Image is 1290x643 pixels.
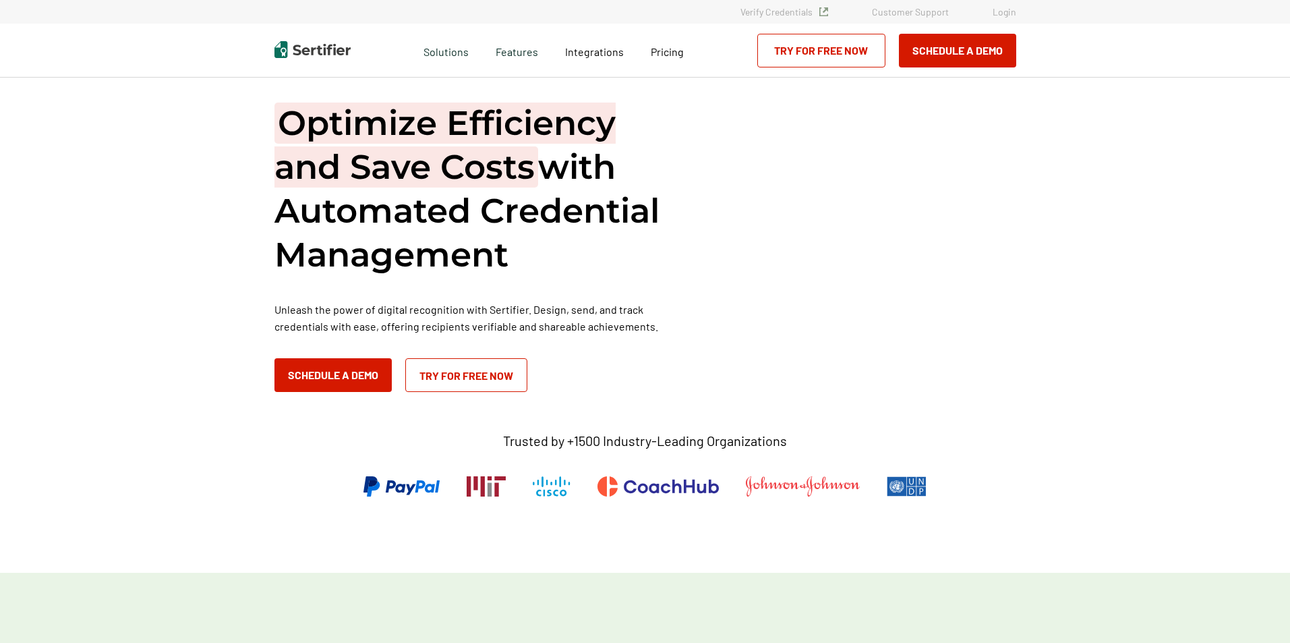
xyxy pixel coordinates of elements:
[405,358,527,392] a: Try for Free Now
[887,476,927,497] img: UNDP
[746,476,859,497] img: Johnson & Johnson
[533,476,570,497] img: Cisco
[740,6,828,18] a: Verify Credentials
[274,103,616,188] span: Optimize Efficiency and Save Costs
[993,6,1016,18] a: Login
[819,7,828,16] img: Verified
[274,41,351,58] img: Sertifier | Digital Credentialing Platform
[651,42,684,59] a: Pricing
[496,42,538,59] span: Features
[872,6,949,18] a: Customer Support
[467,476,506,497] img: Massachusetts Institute of Technology
[651,45,684,58] span: Pricing
[757,34,885,67] a: Try for Free Now
[423,42,469,59] span: Solutions
[565,45,624,58] span: Integrations
[565,42,624,59] a: Integrations
[597,476,719,497] img: CoachHub
[274,301,679,335] p: Unleash the power of digital recognition with Sertifier. Design, send, and track credentials with...
[274,101,679,277] h1: with Automated Credential Management
[363,476,440,497] img: PayPal
[503,432,787,449] p: Trusted by +1500 Industry-Leading Organizations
